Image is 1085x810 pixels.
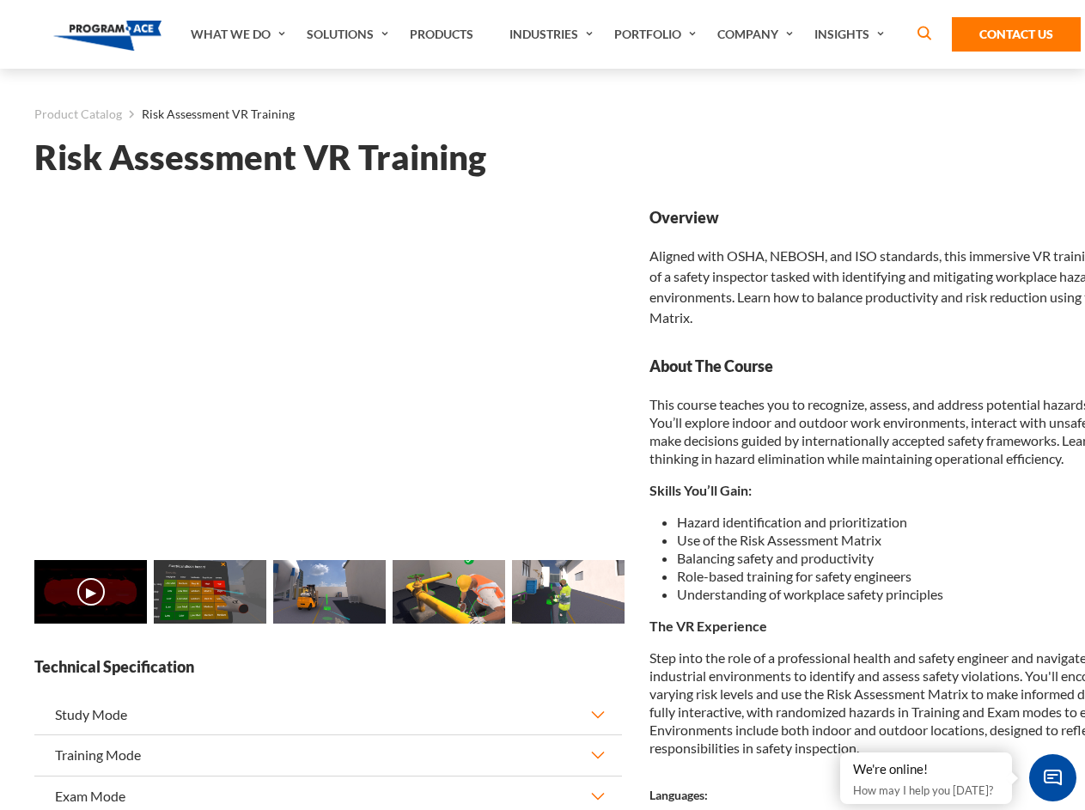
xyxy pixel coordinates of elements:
[853,761,999,778] div: We're online!
[1029,754,1076,801] span: Chat Widget
[154,560,266,624] img: Risk Assessment VR Training - Preview 1
[952,17,1081,52] a: Contact Us
[53,21,162,51] img: Program-Ace
[77,578,105,606] button: ▶
[122,103,295,125] li: Risk Assessment VR Training
[853,780,999,801] p: How may I help you [DATE]?
[512,560,625,624] img: Risk Assessment VR Training - Preview 4
[34,103,122,125] a: Product Catalog
[34,560,147,624] img: Risk Assessment VR Training - Video 0
[649,788,708,802] strong: Languages:
[34,735,622,775] button: Training Mode
[393,560,505,624] img: Risk Assessment VR Training - Preview 3
[273,560,386,624] img: Risk Assessment VR Training - Preview 2
[34,656,622,678] strong: Technical Specification
[34,207,622,538] iframe: Risk Assessment VR Training - Video 0
[34,695,622,734] button: Study Mode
